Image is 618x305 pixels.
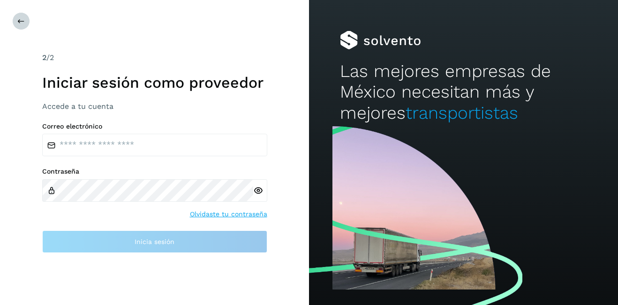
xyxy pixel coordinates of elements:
h3: Accede a tu cuenta [42,102,267,111]
label: Contraseña [42,168,267,175]
span: transportistas [406,103,518,123]
a: Olvidaste tu contraseña [190,209,267,219]
div: /2 [42,52,267,63]
button: Inicia sesión [42,230,267,253]
label: Correo electrónico [42,122,267,130]
h1: Iniciar sesión como proveedor [42,74,267,91]
h2: Las mejores empresas de México necesitan más y mejores [340,61,587,123]
span: 2 [42,53,46,62]
span: Inicia sesión [135,238,174,245]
